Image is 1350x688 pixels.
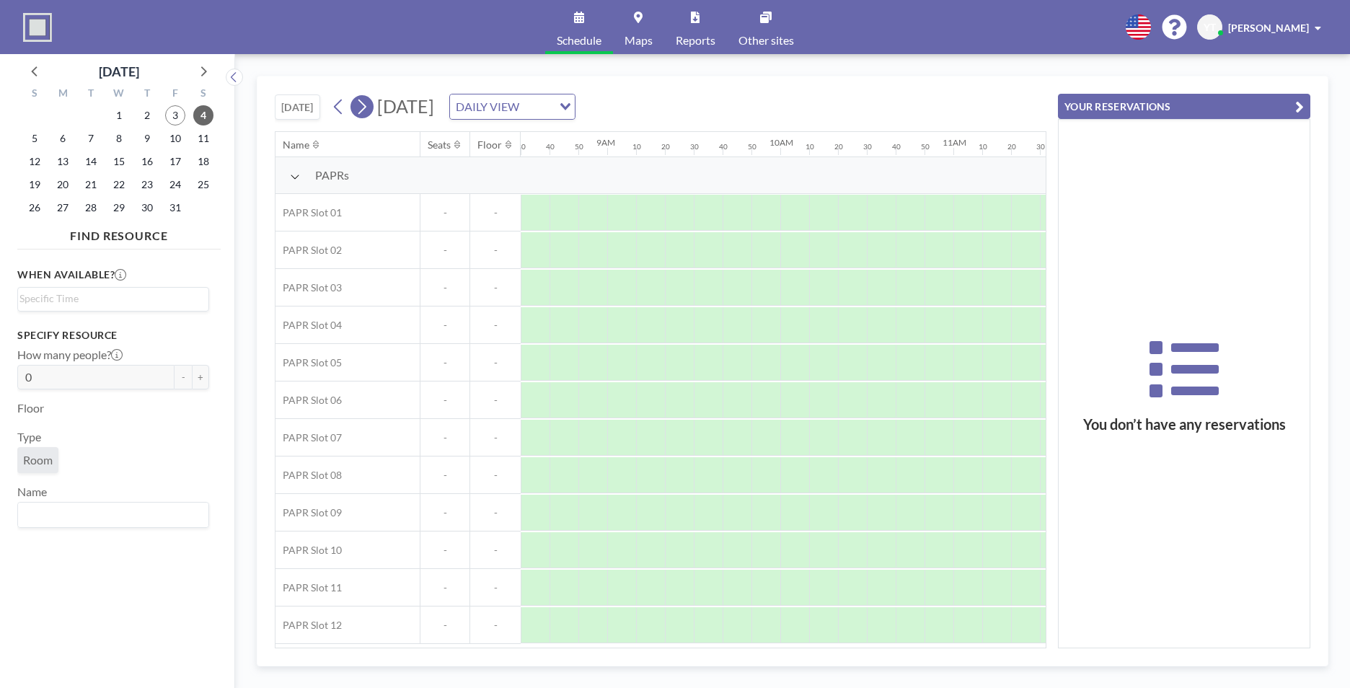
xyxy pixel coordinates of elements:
[17,223,221,243] h4: FIND RESOURCE
[315,168,349,182] span: PAPRs
[193,151,213,172] span: Saturday, October 18, 2025
[165,128,185,149] span: Friday, October 10, 2025
[420,394,469,407] span: -
[1007,142,1016,151] div: 20
[420,619,469,632] span: -
[275,619,342,632] span: PAPR Slot 12
[19,506,200,524] input: Search for option
[428,138,451,151] div: Seats
[470,431,521,444] span: -
[18,288,208,309] div: Search for option
[470,469,521,482] span: -
[420,469,469,482] span: -
[109,128,129,149] span: Wednesday, October 8, 2025
[165,198,185,218] span: Friday, October 31, 2025
[420,506,469,519] span: -
[275,94,320,120] button: [DATE]
[275,431,342,444] span: PAPR Slot 07
[1036,142,1045,151] div: 30
[690,142,699,151] div: 30
[53,198,73,218] span: Monday, October 27, 2025
[49,85,77,104] div: M
[275,544,342,557] span: PAPR Slot 10
[377,95,434,117] span: [DATE]
[53,175,73,195] span: Monday, October 20, 2025
[275,469,342,482] span: PAPR Slot 08
[137,128,157,149] span: Thursday, October 9, 2025
[109,105,129,125] span: Wednesday, October 1, 2025
[109,151,129,172] span: Wednesday, October 15, 2025
[17,348,123,362] label: How many people?
[25,175,45,195] span: Sunday, October 19, 2025
[81,151,101,172] span: Tuesday, October 14, 2025
[193,175,213,195] span: Saturday, October 25, 2025
[863,142,872,151] div: 30
[892,142,901,151] div: 40
[834,142,843,151] div: 20
[109,198,129,218] span: Wednesday, October 29, 2025
[137,198,157,218] span: Thursday, October 30, 2025
[133,85,161,104] div: T
[546,142,555,151] div: 40
[137,175,157,195] span: Thursday, October 23, 2025
[420,319,469,332] span: -
[18,503,208,527] div: Search for option
[450,94,575,119] div: Search for option
[420,206,469,219] span: -
[1228,22,1309,34] span: [PERSON_NAME]
[17,430,41,444] label: Type
[1058,94,1310,119] button: YOUR RESERVATIONS
[470,281,521,294] span: -
[275,206,342,219] span: PAPR Slot 01
[275,319,342,332] span: PAPR Slot 04
[769,137,793,148] div: 10AM
[23,453,53,467] span: Room
[53,128,73,149] span: Monday, October 6, 2025
[19,291,200,306] input: Search for option
[275,281,342,294] span: PAPR Slot 03
[189,85,217,104] div: S
[1059,415,1310,433] h3: You don’t have any reservations
[25,151,45,172] span: Sunday, October 12, 2025
[575,142,583,151] div: 50
[17,329,209,342] h3: Specify resource
[470,581,521,594] span: -
[17,485,47,499] label: Name
[470,206,521,219] span: -
[470,619,521,632] span: -
[17,401,44,415] label: Floor
[53,151,73,172] span: Monday, October 13, 2025
[193,128,213,149] span: Saturday, October 11, 2025
[748,142,756,151] div: 50
[738,35,794,46] span: Other sites
[275,394,342,407] span: PAPR Slot 06
[23,13,52,42] img: organization-logo
[175,365,192,389] button: -
[453,97,522,116] span: DAILY VIEW
[192,365,209,389] button: +
[625,35,653,46] span: Maps
[165,105,185,125] span: Friday, October 3, 2025
[470,244,521,257] span: -
[420,244,469,257] span: -
[275,356,342,369] span: PAPR Slot 05
[77,85,105,104] div: T
[470,356,521,369] span: -
[470,394,521,407] span: -
[517,142,526,151] div: 30
[596,137,615,148] div: 9AM
[921,142,930,151] div: 50
[632,142,641,151] div: 10
[275,506,342,519] span: PAPR Slot 09
[420,431,469,444] span: -
[105,85,133,104] div: W
[719,142,728,151] div: 40
[420,356,469,369] span: -
[165,175,185,195] span: Friday, October 24, 2025
[470,506,521,519] span: -
[420,281,469,294] span: -
[25,128,45,149] span: Sunday, October 5, 2025
[275,581,342,594] span: PAPR Slot 11
[943,137,966,148] div: 11AM
[137,105,157,125] span: Thursday, October 2, 2025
